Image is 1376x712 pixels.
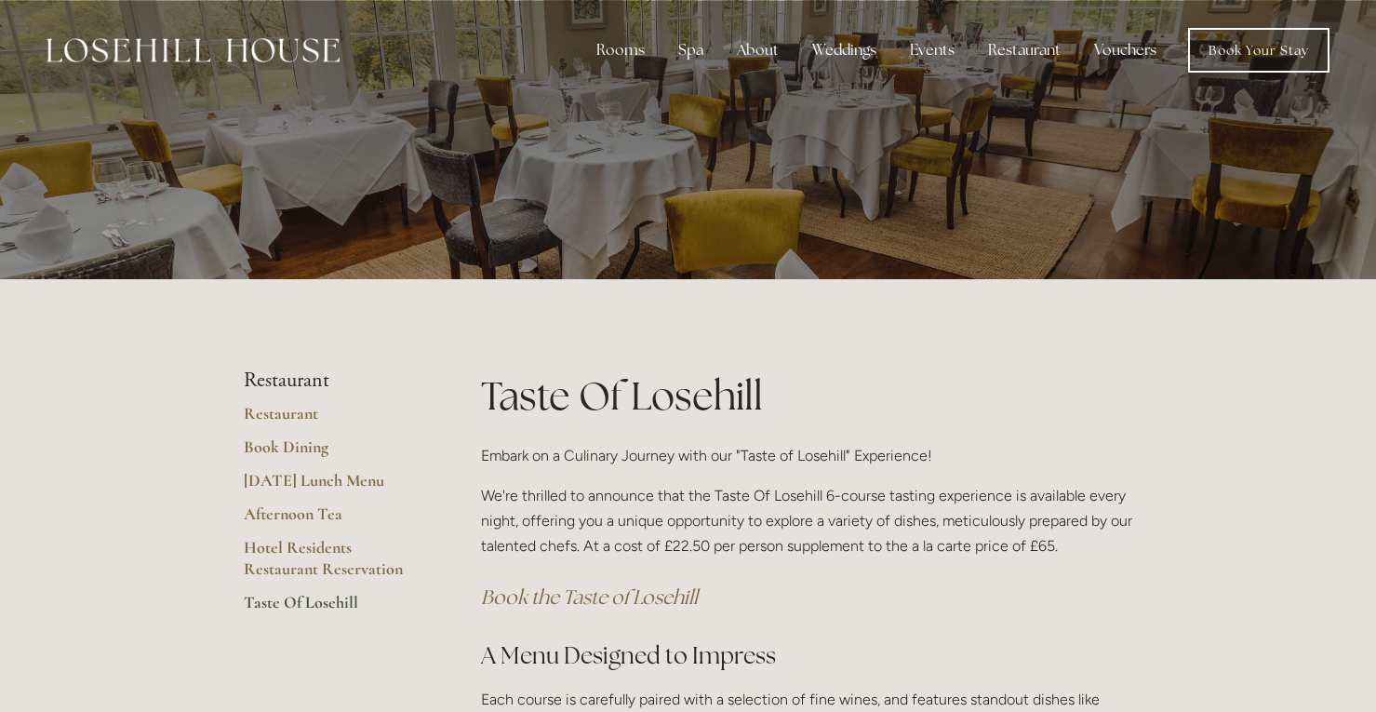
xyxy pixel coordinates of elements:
h1: Taste Of Losehill [481,369,1133,423]
p: We're thrilled to announce that the Taste Of Losehill 6-course tasting experience is available ev... [481,483,1133,559]
a: Book the Taste of Losehill [481,584,698,610]
a: Restaurant [244,403,421,437]
a: Vouchers [1079,32,1171,69]
h2: A Menu Designed to Impress [481,639,1133,672]
a: Hotel Residents Restaurant Reservation [244,537,421,592]
a: Book Your Stay [1188,28,1329,73]
p: Embark on a Culinary Journey with our "Taste of Losehill" Experience! [481,443,1133,468]
a: Book Dining [244,437,421,470]
div: Rooms [581,32,660,69]
a: [DATE] Lunch Menu [244,470,421,504]
a: Afternoon Tea [244,504,421,537]
li: Restaurant [244,369,421,393]
a: Taste Of Losehill [244,592,421,625]
div: Restaurant [973,32,1075,69]
img: Losehill House [47,38,340,62]
div: Spa [663,32,718,69]
div: Events [895,32,969,69]
div: Weddings [797,32,891,69]
div: About [722,32,794,69]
